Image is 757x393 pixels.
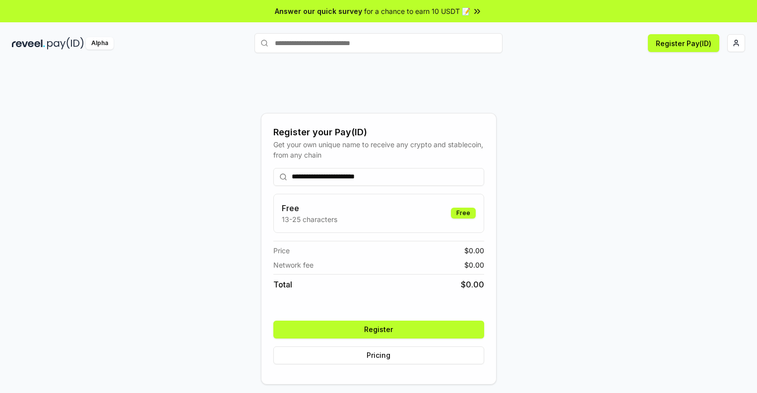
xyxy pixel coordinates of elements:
[273,260,314,270] span: Network fee
[273,245,290,256] span: Price
[273,139,484,160] div: Get your own unique name to receive any crypto and stablecoin, from any chain
[273,279,292,290] span: Total
[282,202,337,214] h3: Free
[273,321,484,338] button: Register
[461,279,484,290] span: $ 0.00
[273,125,484,139] div: Register your Pay(ID)
[364,6,470,16] span: for a chance to earn 10 USDT 📝
[86,37,114,50] div: Alpha
[464,245,484,256] span: $ 0.00
[273,346,484,364] button: Pricing
[282,214,337,225] p: 13-25 characters
[451,208,476,219] div: Free
[648,34,719,52] button: Register Pay(ID)
[275,6,362,16] span: Answer our quick survey
[464,260,484,270] span: $ 0.00
[12,37,45,50] img: reveel_dark
[47,37,84,50] img: pay_id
